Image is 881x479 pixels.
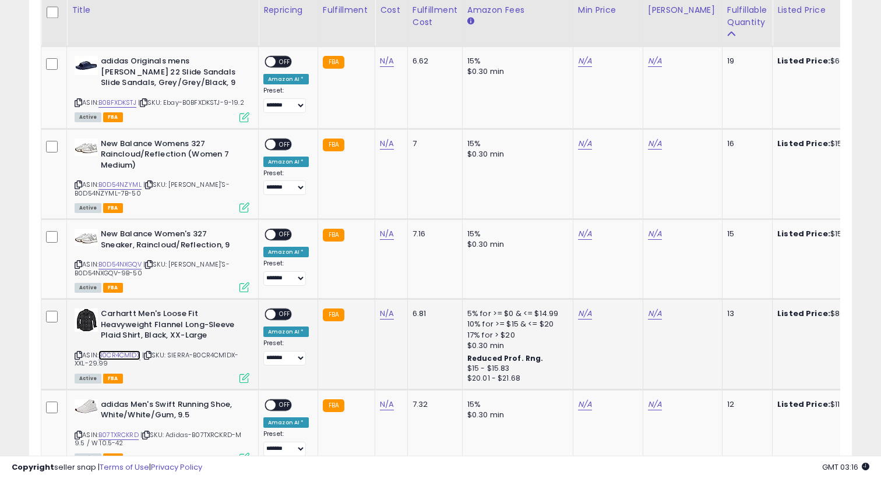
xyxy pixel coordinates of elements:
div: $15 - $15.83 [467,364,564,374]
b: New Balance Womens 327 Raincloud/Reflection (Women 7 Medium) [101,139,242,174]
a: N/A [578,55,592,67]
a: N/A [648,399,662,410]
span: OFF [276,230,294,240]
a: N/A [380,138,394,150]
a: N/A [380,399,394,410]
a: N/A [578,308,592,320]
b: adidas Men's Swift Running Shoe, White/White/Gum, 9.5 [101,399,242,424]
div: 16 [727,139,763,149]
div: 15% [467,56,564,66]
a: N/A [648,55,662,67]
div: Min Price [578,4,638,16]
div: ASIN: [75,56,249,120]
div: 7.32 [413,399,453,410]
b: Listed Price: [777,138,830,149]
img: 314yJ3icYHL._SL40_.jpg [75,308,98,332]
div: Cost [380,4,403,16]
div: Amazon AI * [263,157,309,167]
small: FBA [323,308,344,321]
div: 6.62 [413,56,453,66]
div: Amazon AI * [263,74,309,84]
div: Fulfillment [323,4,370,16]
span: FBA [103,283,123,293]
span: | SKU: Adidas-B07TXRCKRD-M 9.5 / W 10.5-42 [75,430,241,448]
span: | SKU: SIERRA-B0CR4CM1DX-XXL-29.99 [75,350,238,368]
div: $80.00 [777,308,874,319]
a: N/A [578,138,592,150]
a: N/A [578,228,592,240]
a: B0CR4CM1DX [98,350,140,360]
div: $110.00 [777,399,874,410]
div: Amazon AI * [263,327,309,337]
div: Preset: [263,260,309,286]
a: N/A [648,228,662,240]
img: 312ZDvKxGIL._SL40_.jpg [75,56,98,75]
div: 15% [467,139,564,149]
a: N/A [380,308,394,320]
div: $0.30 min [467,149,564,159]
div: Listed Price [777,4,878,16]
div: Amazon Fees [467,4,568,16]
div: Preset: [263,339,309,366]
div: 6.81 [413,308,453,319]
strong: Copyright [12,462,54,473]
b: Reduced Prof. Rng. [467,353,544,363]
a: Privacy Policy [151,462,202,473]
div: Fulfillment Cost [413,4,457,29]
div: Amazon AI * [263,247,309,257]
div: 15 [727,229,763,239]
b: Listed Price: [777,228,830,239]
div: [PERSON_NAME] [648,4,717,16]
div: seller snap | | [12,462,202,473]
div: Fulfillable Quantity [727,4,767,29]
div: Preset: [263,169,309,196]
div: Preset: [263,430,309,456]
div: 19 [727,56,763,66]
b: adidas Originals mens [PERSON_NAME] 22 Slide Sandals Slide Sandals, Grey/Grey/Black, 9 [101,56,242,91]
small: FBA [323,229,344,242]
span: All listings currently available for purchase on Amazon [75,374,101,384]
small: FBA [323,56,344,69]
small: FBA [323,399,344,412]
div: $0.30 min [467,410,564,420]
div: Amazon AI * [263,417,309,428]
a: B07TXRCKRD [98,430,139,440]
a: N/A [648,138,662,150]
div: 17% for > $20 [467,330,564,340]
div: $0.30 min [467,340,564,351]
div: $60.00 [777,56,874,66]
a: B0D54NXGQV [98,260,142,269]
div: ASIN: [75,308,249,382]
div: $150.00 [777,229,874,239]
a: N/A [648,308,662,320]
a: N/A [380,228,394,240]
div: 15% [467,399,564,410]
span: All listings currently available for purchase on Amazon [75,283,101,293]
b: Carhartt Men's Loose Fit Heavyweight Flannel Long-Sleeve Plaid Shirt, Black, XX-Large [101,308,242,344]
a: N/A [380,55,394,67]
b: Listed Price: [777,399,830,410]
span: FBA [103,112,123,122]
b: Listed Price: [777,308,830,319]
div: ASIN: [75,399,249,462]
img: 31fqTZCRWBL._SL40_.jpg [75,139,98,156]
div: ASIN: [75,139,249,212]
a: Terms of Use [100,462,149,473]
div: Preset: [263,87,309,113]
b: Listed Price: [777,55,830,66]
img: 31T75zHJu9L._SL40_.jpg [75,399,98,413]
a: B0D54NZYML [98,180,142,190]
div: 12 [727,399,763,410]
a: B0BFXDKSTJ [98,98,136,108]
div: Title [72,4,253,16]
span: 2025-09-18 03:16 GMT [822,462,869,473]
span: OFF [276,310,294,320]
span: | SKU: [PERSON_NAME]'S-B0D54NZYML-7B-50 [75,180,230,197]
div: $0.30 min [467,66,564,77]
div: 15% [467,229,564,239]
span: | SKU: Ebay-B0BFXDKSTJ-9-19.2 [138,98,244,107]
div: 5% for >= $0 & <= $14.99 [467,308,564,319]
div: 7.16 [413,229,453,239]
img: 31fqTZCRWBL._SL40_.jpg [75,229,98,246]
span: OFF [276,139,294,149]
